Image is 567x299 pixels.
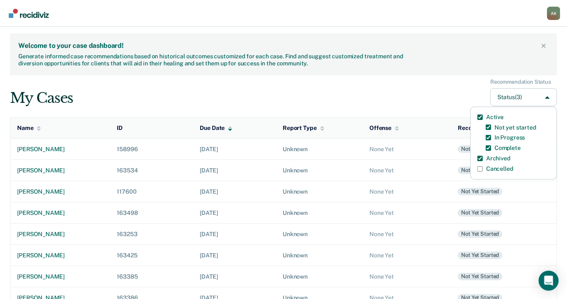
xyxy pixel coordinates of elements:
td: 158996 [110,138,193,159]
div: None Yet [369,188,444,195]
td: Unknown [276,244,363,266]
div: Offense [369,125,399,132]
td: Unknown [276,138,363,159]
td: Unknown [276,202,363,223]
div: [PERSON_NAME] [17,231,103,238]
div: A K [547,7,560,20]
div: Open Intercom Messenger [539,271,559,291]
label: Archived [486,155,510,162]
label: Cancelled [486,165,513,172]
div: Due Date [200,125,233,132]
div: [PERSON_NAME] [17,167,103,174]
td: [DATE] [193,202,276,223]
td: Unknown [276,159,363,181]
td: Unknown [276,223,363,244]
div: Not yet started [458,209,502,217]
div: Recommendation Status [490,79,551,85]
td: 163253 [110,223,193,244]
div: Not yet started [458,145,502,153]
div: ID [117,125,123,132]
td: [DATE] [193,266,276,287]
img: Recidiviz [9,9,49,18]
label: In Progress [494,134,525,141]
div: [PERSON_NAME] [17,146,103,153]
div: None Yet [369,273,444,280]
td: Unknown [276,181,363,202]
label: Not yet started [494,124,536,131]
div: Not yet started [458,273,502,280]
td: [DATE] [193,159,276,181]
div: [PERSON_NAME] [17,209,103,217]
div: Report Type [283,125,324,132]
div: None Yet [369,209,444,217]
div: None Yet [369,252,444,259]
td: [DATE] [193,244,276,266]
td: [DATE] [193,223,276,244]
div: Not yet started [458,252,502,259]
td: 117600 [110,181,193,202]
label: Active [486,114,504,121]
div: None Yet [369,167,444,174]
div: None Yet [369,146,444,153]
td: 163498 [110,202,193,223]
td: 163534 [110,159,193,181]
div: My Cases [10,90,73,107]
div: Not yet started [458,188,502,195]
label: Complete [494,145,521,152]
div: Generate informed case recommendations based on historical outcomes customized for each case. Fin... [18,53,406,67]
td: 163385 [110,266,193,287]
div: Name [17,125,41,132]
td: 163425 [110,244,193,266]
td: [DATE] [193,181,276,202]
div: None Yet [369,231,444,238]
div: Not yet started [458,230,502,238]
td: [DATE] [193,138,276,159]
div: Not yet started [458,167,502,174]
div: [PERSON_NAME] [17,273,103,280]
div: [PERSON_NAME] [17,188,103,195]
td: Unknown [276,266,363,287]
div: [PERSON_NAME] [17,252,103,259]
button: Profile dropdown button [547,7,560,20]
div: Recommendation Status [458,125,534,132]
button: Status(3) [490,88,557,106]
div: Welcome to your case dashboard! [18,42,539,50]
